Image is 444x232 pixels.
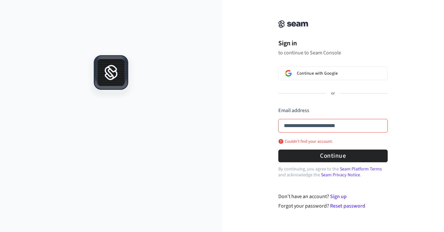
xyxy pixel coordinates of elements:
a: Reset password [330,202,365,210]
p: to continue to Seam Console [278,50,388,56]
p: By continuing, you agree to the and acknowledge the . [278,166,388,178]
p: or [331,91,335,96]
label: Email address [278,107,309,114]
button: Continue [278,150,388,162]
div: Don't have an account? [278,193,388,200]
a: Seam Privacy Notice [321,172,360,178]
img: Seam Console [278,20,308,28]
div: Forgot your password? [278,202,388,210]
button: Sign in with GoogleContinue with Google [278,66,388,80]
span: Continue with Google [297,71,338,76]
p: Couldn't find your account. [278,139,333,144]
h1: Sign in [278,38,388,48]
a: Sign up [330,193,347,200]
img: Sign in with Google [285,70,292,77]
a: Seam Platform Terms [340,166,382,172]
